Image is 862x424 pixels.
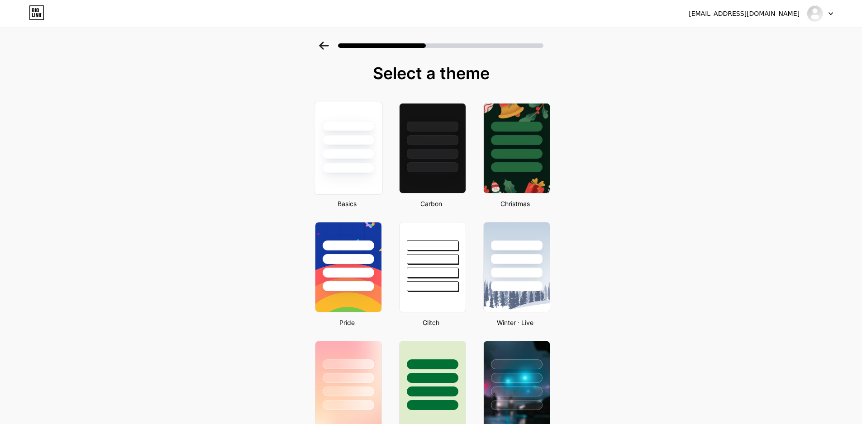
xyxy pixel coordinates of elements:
div: Pride [312,318,382,327]
div: Glitch [396,318,466,327]
div: Carbon [396,199,466,208]
div: Christmas [481,199,550,208]
div: Basics [312,199,382,208]
div: [EMAIL_ADDRESS][DOMAIN_NAME] [689,9,800,19]
div: Winter · Live [481,318,550,327]
img: cubikeymedia12 [806,5,824,22]
div: Select a theme [311,64,551,82]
